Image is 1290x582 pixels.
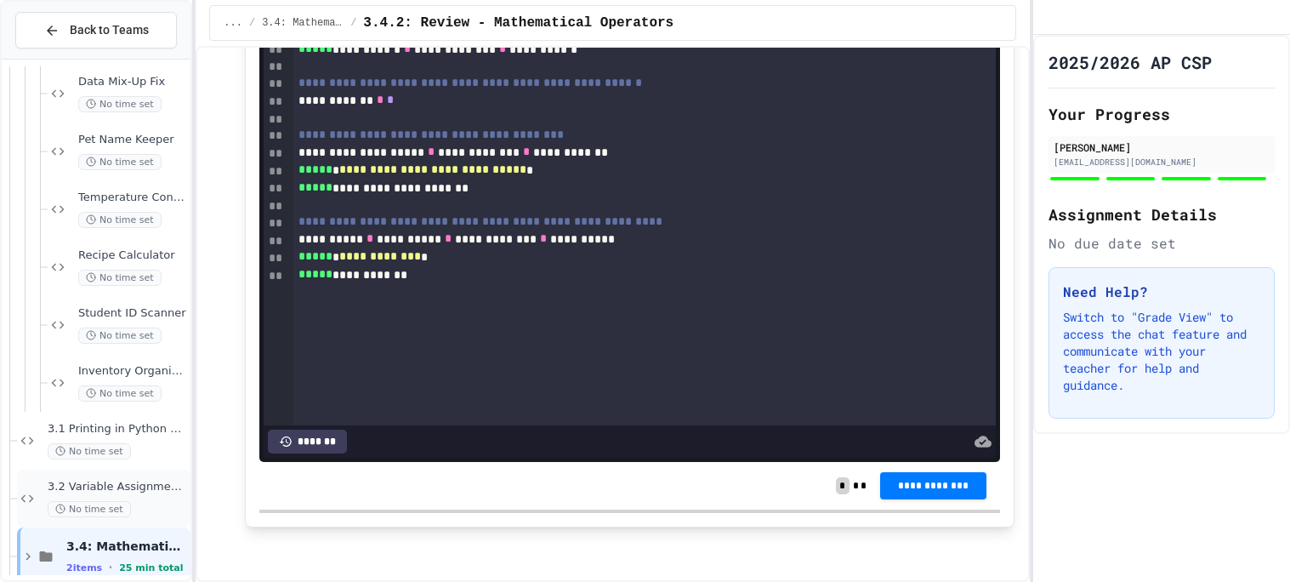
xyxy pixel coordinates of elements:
[70,21,149,39] span: Back to Teams
[78,306,187,321] span: Student ID Scanner
[78,133,187,147] span: Pet Name Keeper
[66,539,187,554] span: 3.4: Mathematical Operators
[1048,102,1275,126] h2: Your Progress
[109,561,112,574] span: •
[1048,233,1275,254] div: No due date set
[48,501,131,517] span: No time set
[78,96,162,112] span: No time set
[15,12,177,48] button: Back to Teams
[1054,140,1270,155] div: [PERSON_NAME]
[48,480,187,494] span: 3.2 Variable Assignment & Type Boss Fight
[78,270,162,286] span: No time set
[1063,309,1260,394] p: Switch to "Grade View" to access the chat feature and communicate with your teacher for help and ...
[262,16,344,30] span: 3.4: Mathematical Operators
[78,328,162,344] span: No time set
[363,13,673,33] span: 3.4.2: Review - Mathematical Operators
[224,16,242,30] span: ...
[1054,156,1270,168] div: [EMAIL_ADDRESS][DOMAIN_NAME]
[78,212,162,228] span: No time set
[119,562,183,573] span: 25 min total
[48,443,131,459] span: No time set
[350,16,356,30] span: /
[78,75,187,89] span: Data Mix-Up Fix
[78,248,187,263] span: Recipe Calculator
[78,364,187,379] span: Inventory Organizer
[1063,282,1260,302] h3: Need Help?
[1048,50,1212,74] h1: 2025/2026 AP CSP
[1048,203,1275,226] h2: Assignment Details
[48,422,187,436] span: 3.1 Printing in Python Boss Fight
[249,16,255,30] span: /
[78,191,187,205] span: Temperature Converter
[66,562,102,573] span: 2 items
[78,154,162,170] span: No time set
[78,385,162,402] span: No time set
